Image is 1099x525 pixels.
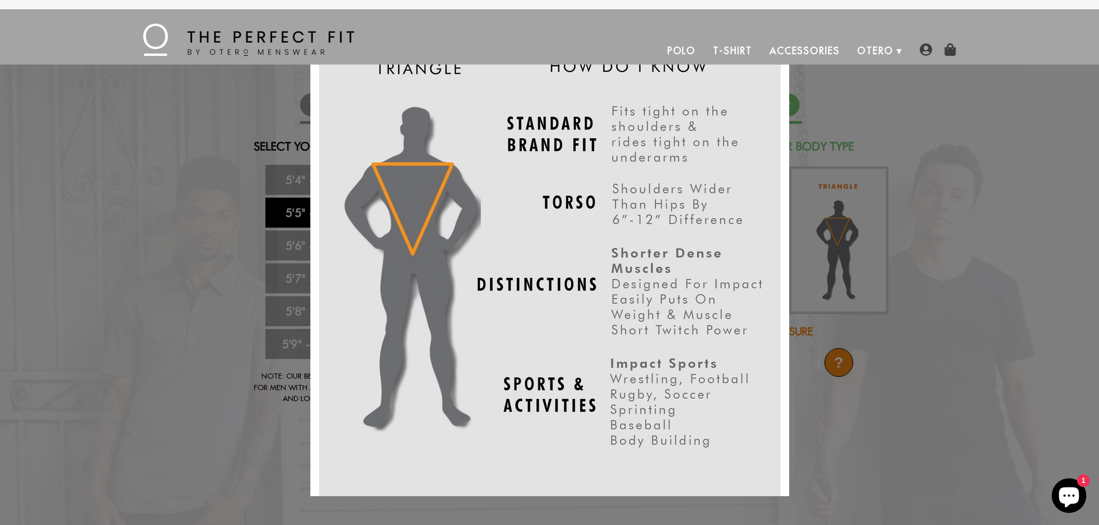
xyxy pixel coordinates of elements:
img: Triangle_Chart_2_for_website_800x.png [319,37,781,498]
img: The Perfect Fit - by Otero Menswear - Logo [143,24,354,56]
inbox-online-store-chat: Shopify online store chat [1048,478,1090,516]
a: T-Shirt [704,37,760,65]
img: shopping-bag-icon.png [944,43,957,56]
a: Polo [659,37,705,65]
img: user-account-icon.png [920,43,932,56]
a: Otero [849,37,902,65]
a: Accessories [761,37,849,65]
